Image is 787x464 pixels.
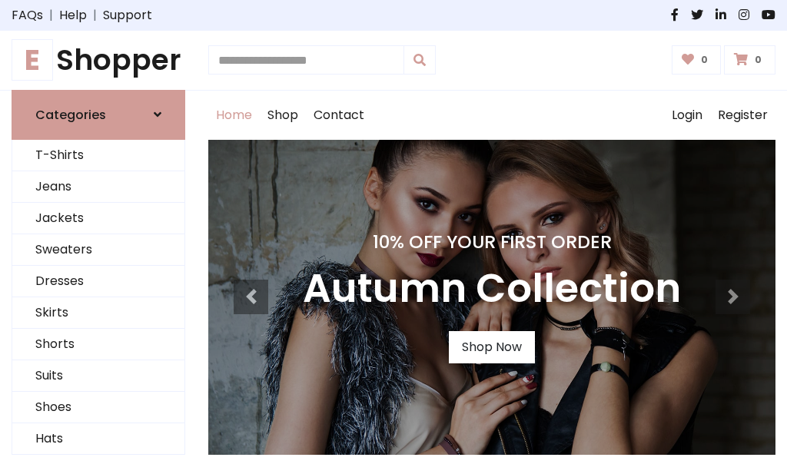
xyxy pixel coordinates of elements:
[724,45,775,75] a: 0
[12,423,184,455] a: Hats
[35,108,106,122] h6: Categories
[12,360,184,392] a: Suits
[12,43,185,78] h1: Shopper
[208,91,260,140] a: Home
[306,91,372,140] a: Contact
[12,171,184,203] a: Jeans
[751,53,765,67] span: 0
[12,392,184,423] a: Shoes
[87,6,103,25] span: |
[12,39,53,81] span: E
[303,265,681,313] h3: Autumn Collection
[12,203,184,234] a: Jackets
[12,234,184,266] a: Sweaters
[12,140,184,171] a: T-Shirts
[672,45,722,75] a: 0
[12,266,184,297] a: Dresses
[260,91,306,140] a: Shop
[697,53,712,67] span: 0
[710,91,775,140] a: Register
[59,6,87,25] a: Help
[303,231,681,253] h4: 10% Off Your First Order
[664,91,710,140] a: Login
[12,297,184,329] a: Skirts
[12,90,185,140] a: Categories
[12,6,43,25] a: FAQs
[449,331,535,363] a: Shop Now
[12,329,184,360] a: Shorts
[12,43,185,78] a: EShopper
[43,6,59,25] span: |
[103,6,152,25] a: Support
